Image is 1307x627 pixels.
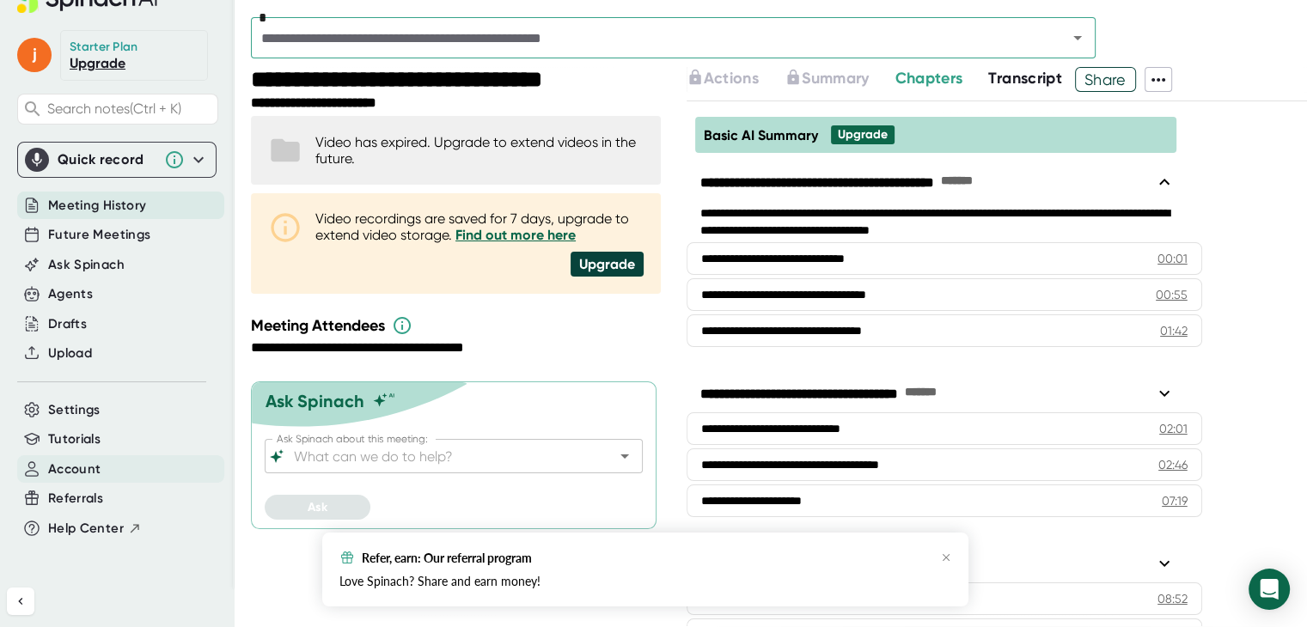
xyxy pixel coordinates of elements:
span: Chapters [895,69,963,88]
button: Tutorials [48,429,101,449]
button: Share [1075,67,1136,92]
div: Meeting Attendees [251,315,665,336]
span: Transcript [988,69,1062,88]
button: Open [613,444,637,468]
div: Video recordings are saved for 7 days, upgrade to extend video storage. [315,210,644,243]
span: j [17,38,52,72]
span: Summary [802,69,869,88]
button: Chapters [895,67,963,90]
button: Ask Spinach [48,255,125,275]
span: Help Center [48,519,124,539]
button: Collapse sidebar [7,587,34,615]
span: Search notes (Ctrl + K) [47,100,213,117]
span: Actions [704,69,759,88]
div: Starter Plan [70,40,138,55]
div: 08:52 [1157,590,1188,607]
button: Help Center [48,519,142,539]
div: 02:01 [1159,420,1188,437]
span: Ask [308,500,327,514]
div: 01:42 [1160,322,1188,339]
button: Referrals [48,489,103,508]
div: Upgrade to access [785,67,895,92]
button: Ask [265,495,370,520]
button: Drafts [48,314,87,334]
div: Quick record [58,151,156,168]
button: Agents [48,284,93,304]
div: Quick record [25,143,209,177]
span: Share [1076,64,1135,94]
a: Upgrade [70,55,125,71]
div: 00:55 [1156,286,1188,303]
button: Account [48,460,101,479]
div: 07:19 [1162,492,1188,509]
button: Summary [785,67,869,90]
button: Upload [48,344,92,363]
input: What can we do to help? [290,444,587,468]
div: Upgrade [571,252,644,277]
div: Open Intercom Messenger [1249,569,1290,610]
div: 02:46 [1158,456,1188,473]
button: Open [1066,26,1090,50]
div: Upgrade to access [687,67,785,92]
div: Video has expired. Upgrade to extend videos in the future. [315,134,644,167]
button: Transcript [988,67,1062,90]
button: Future Meetings [48,225,150,245]
div: Ask Spinach [266,391,364,411]
div: Upgrade [838,127,888,143]
button: Settings [48,400,101,420]
a: Find out more here [455,227,576,243]
button: Meeting History [48,196,146,216]
div: 00:01 [1157,250,1188,267]
button: Actions [687,67,759,90]
span: Basic AI Summary [704,127,818,143]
